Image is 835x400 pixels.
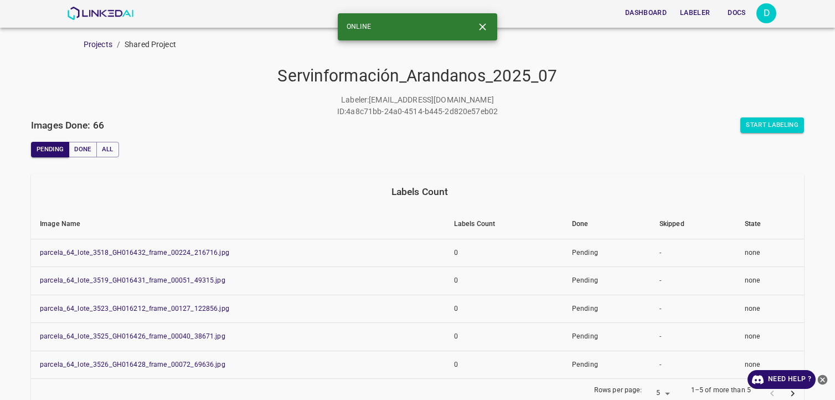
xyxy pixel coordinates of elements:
[472,17,493,37] button: Close
[40,276,225,284] a: parcela_64_lote_3519_GH016431_frame_00051_49315.jpg
[117,39,120,50] li: /
[756,3,776,23] div: D
[40,305,229,312] a: parcela_64_lote_3523_GH016212_frame_00127_122856.jpg
[717,2,756,24] a: Docs
[445,323,563,351] td: 0
[563,239,651,267] td: Pending
[125,39,176,50] p: Shared Project
[756,3,776,23] button: Open settings
[31,66,804,86] h4: Servinformación_Arandanos_2025_07
[40,184,800,199] div: Labels Count
[736,295,804,323] td: none
[651,295,736,323] td: -
[84,39,835,50] nav: breadcrumb
[445,267,563,295] td: 0
[445,351,563,379] td: 0
[40,249,229,257] a: parcela_64_lote_3518_GH016432_frame_00224_216716.jpg
[341,94,369,106] p: Labeler :
[31,117,104,133] h6: Images Done: 66
[31,142,69,157] button: Pending
[563,267,651,295] td: Pending
[691,386,751,396] p: 1–5 of more than 5
[651,323,736,351] td: -
[673,2,717,24] a: Labeler
[337,106,346,117] p: ID :
[84,40,112,49] a: Projects
[594,386,642,396] p: Rows per page:
[719,4,754,22] button: Docs
[736,267,804,295] td: none
[736,323,804,351] td: none
[563,295,651,323] td: Pending
[563,351,651,379] td: Pending
[651,267,736,295] td: -
[736,209,804,239] th: State
[67,7,134,20] img: LinkedAI
[445,295,563,323] td: 0
[748,370,816,389] a: Need Help ?
[40,332,225,340] a: parcela_64_lote_3525_GH016426_frame_00040_38671.jpg
[445,239,563,267] td: 0
[651,351,736,379] td: -
[563,209,651,239] th: Done
[740,117,804,133] button: Start Labeling
[31,209,445,239] th: Image Name
[40,361,225,368] a: parcela_64_lote_3526_GH016428_frame_00072_69636.jpg
[618,2,673,24] a: Dashboard
[346,106,498,117] p: 4a8c71bb-24a0-4514-b445-2d820e57eb02
[563,323,651,351] td: Pending
[445,209,563,239] th: Labels Count
[676,4,714,22] button: Labeler
[736,239,804,267] td: none
[621,4,671,22] button: Dashboard
[69,142,96,157] button: Done
[651,239,736,267] td: -
[96,142,119,157] button: All
[736,351,804,379] td: none
[369,94,494,106] p: [EMAIL_ADDRESS][DOMAIN_NAME]
[816,370,829,389] button: close-help
[651,209,736,239] th: Skipped
[347,22,371,32] span: ONLINE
